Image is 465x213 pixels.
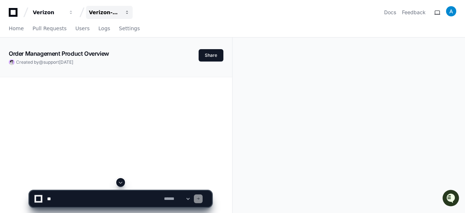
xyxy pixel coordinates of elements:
span: [DATE] [65,97,79,103]
span: Pull Requests [32,26,66,31]
span: Home [9,26,24,31]
img: 1756235613930-3d25f9e4-fa56-45dd-b3ad-e072dfbd1548 [7,54,20,67]
div: We're offline, but we'll be back soon! [33,61,114,67]
img: 1756235613930-3d25f9e4-fa56-45dd-b3ad-e072dfbd1548 [15,98,20,103]
a: Users [75,20,90,37]
img: ACg8ocKz7EBFCnWPdTv19o9m_nca3N0OVJEOQCGwElfmCyRVJ95dZw=s96-c [446,6,456,16]
span: • [60,97,63,103]
a: Logs [98,20,110,37]
span: [DATE] [59,59,73,65]
img: PlayerZero [7,7,22,21]
a: Settings [119,20,140,37]
span: [PERSON_NAME] [23,97,59,103]
button: Verizon-Clarify-Order-Management [86,6,133,19]
button: Share [199,49,223,62]
span: Created by [16,59,73,65]
span: Users [75,26,90,31]
span: Logs [98,26,110,31]
a: Powered byPylon [51,113,88,119]
button: Verizon [30,6,77,19]
img: 7521149027303_d2c55a7ec3fe4098c2f6_72.png [15,54,28,67]
div: Past conversations [7,79,49,85]
img: avatar [9,59,15,65]
span: @ [39,59,43,65]
button: See all [113,78,133,86]
div: Verizon-Clarify-Order-Management [89,9,120,16]
button: Start new chat [124,56,133,65]
a: Docs [384,9,396,16]
iframe: Open customer support [442,189,461,209]
span: Pylon [73,114,88,119]
app-text-character-animate: Order Management Product Overview [9,50,109,57]
img: Matt Kasner [7,90,19,102]
div: Start new chat [33,54,120,61]
a: Home [9,20,24,37]
div: Welcome [7,29,133,40]
div: Verizon [33,9,64,16]
span: support [43,59,59,65]
a: Pull Requests [32,20,66,37]
span: Settings [119,26,140,31]
button: Feedback [402,9,426,16]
